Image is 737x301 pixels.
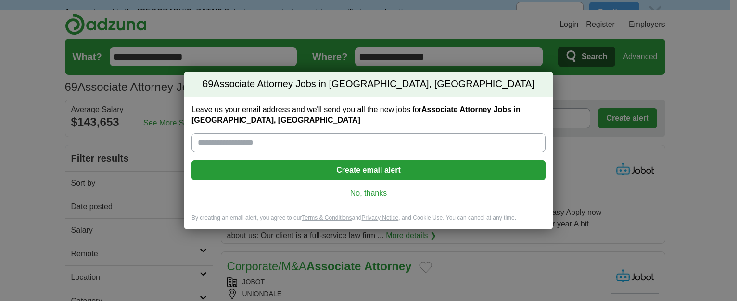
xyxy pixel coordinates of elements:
span: 69 [203,77,213,91]
a: No, thanks [199,188,538,199]
a: Privacy Notice [362,214,399,221]
strong: Associate Attorney Jobs in [GEOGRAPHIC_DATA], [GEOGRAPHIC_DATA] [191,105,521,124]
h2: Associate Attorney Jobs in [GEOGRAPHIC_DATA], [GEOGRAPHIC_DATA] [184,72,553,97]
div: By creating an email alert, you agree to our and , and Cookie Use. You can cancel at any time. [184,214,553,230]
a: Terms & Conditions [302,214,352,221]
button: Create email alert [191,160,546,180]
label: Leave us your email address and we'll send you all the new jobs for [191,104,546,125]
